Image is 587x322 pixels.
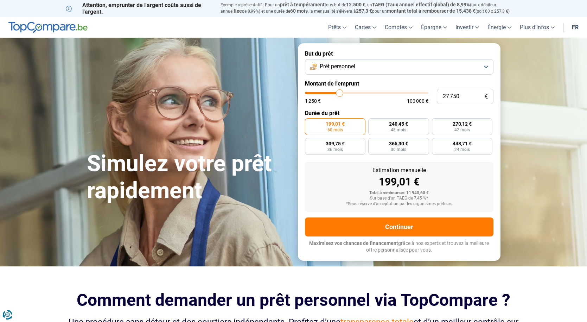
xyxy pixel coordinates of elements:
span: TAEG (Taux annuel effectif global) de 8,99% [372,2,470,7]
p: Exemple représentatif : Pour un tous but de , un (taux débiteur annuel de 8,99%) et une durée de ... [221,2,522,14]
a: Épargne [417,17,451,38]
p: grâce à nos experts et trouvez la meilleure offre personnalisée pour vous. [305,240,493,254]
span: 240,45 € [389,121,408,126]
span: 60 mois [327,128,343,132]
button: Prêt personnel [305,59,493,75]
span: fixe [234,8,242,14]
a: Comptes [381,17,417,38]
span: € [485,94,488,100]
p: Attention, emprunter de l'argent coûte aussi de l'argent. [66,2,212,15]
span: 60 mois [290,8,308,14]
button: Continuer [305,217,493,236]
label: Durée du prêt [305,110,493,116]
div: Sur base d'un TAEG de 7,45 %* [311,196,488,201]
span: 30 mois [391,147,406,152]
span: 1 250 € [305,99,321,103]
label: Montant de l'emprunt [305,80,493,87]
span: 48 mois [391,128,406,132]
a: fr [568,17,583,38]
span: 309,75 € [326,141,345,146]
span: 257,3 € [356,8,372,14]
span: 12.500 € [346,2,365,7]
span: 36 mois [327,147,343,152]
span: Prêt personnel [320,63,355,70]
span: montant total à rembourser de 15.438 € [387,8,476,14]
a: Énergie [483,17,516,38]
a: Cartes [351,17,381,38]
div: Estimation mensuelle [311,168,488,173]
h1: Simulez votre prêt rapidement [87,150,289,204]
a: Prêts [324,17,351,38]
div: 199,01 € [311,177,488,187]
label: But du prêt [305,50,493,57]
span: 42 mois [454,128,470,132]
span: prêt à tempérament [280,2,325,7]
h2: Comment demander un prêt personnel via TopCompare ? [66,290,522,310]
a: Plus d'infos [516,17,559,38]
span: 270,12 € [453,121,472,126]
span: 100 000 € [407,99,428,103]
span: 199,01 € [326,121,345,126]
span: 448,71 € [453,141,472,146]
span: 365,30 € [389,141,408,146]
span: 24 mois [454,147,470,152]
div: *Sous réserve d'acceptation par les organismes prêteurs [311,202,488,207]
span: Maximisez vos chances de financement [309,240,398,246]
img: TopCompare [8,22,88,33]
a: Investir [451,17,483,38]
div: Total à rembourser: 11 940,60 € [311,191,488,196]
